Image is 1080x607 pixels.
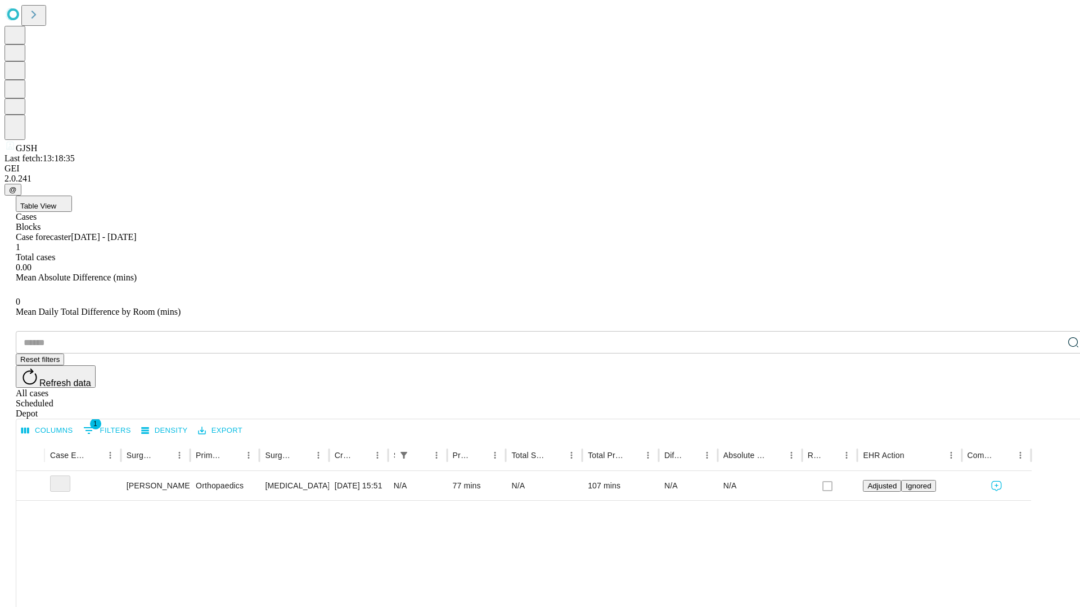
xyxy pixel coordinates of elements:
div: Surgery Name [265,451,293,460]
button: Sort [823,447,839,463]
button: Menu [102,447,118,463]
button: Sort [87,447,102,463]
span: Mean Absolute Difference (mins) [16,273,137,282]
button: Sort [768,447,784,463]
button: Select columns [19,422,76,440]
span: Table View [20,202,56,210]
span: Mean Daily Total Difference by Room (mins) [16,307,181,316]
span: 1 [90,418,101,429]
span: Last fetch: 13:18:35 [4,153,75,163]
button: Menu [943,447,959,463]
button: Adjusted [863,480,901,492]
button: Menu [310,447,326,463]
button: Sort [906,447,921,463]
button: Table View [16,196,72,212]
button: Refresh data [16,365,96,388]
div: Resolved in EHR [808,451,822,460]
button: Sort [624,447,640,463]
button: Sort [471,447,487,463]
div: [PERSON_NAME], [PERSON_NAME] [127,472,184,500]
div: N/A [511,472,577,500]
button: Menu [172,447,187,463]
span: Total cases [16,252,55,262]
button: Reset filters [16,354,64,365]
div: EHR Action [863,451,904,460]
div: Absolute Difference [723,451,767,460]
span: Reset filters [20,355,60,364]
div: Creation time [335,451,353,460]
div: N/A [723,472,796,500]
span: Ignored [906,482,931,490]
button: Sort [997,447,1012,463]
button: Ignored [901,480,935,492]
button: Sort [683,447,699,463]
span: @ [9,185,17,194]
button: Menu [640,447,656,463]
div: Predicted In Room Duration [453,451,471,460]
div: Surgeon Name [127,451,155,460]
span: Case forecaster [16,232,71,242]
div: Primary Service [196,451,224,460]
div: Case Epic Id [50,451,85,460]
button: Menu [784,447,799,463]
span: [DATE] - [DATE] [71,232,136,242]
button: Menu [839,447,854,463]
button: Show filters [396,447,412,463]
div: 1 active filter [396,447,412,463]
span: 1 [16,242,20,252]
button: Menu [487,447,503,463]
div: N/A [394,472,442,500]
button: Sort [354,447,370,463]
button: Menu [429,447,444,463]
div: Total Scheduled Duration [511,451,547,460]
button: Sort [413,447,429,463]
button: Sort [548,447,564,463]
button: Sort [295,447,310,463]
div: 107 mins [588,472,653,500]
button: Menu [1012,447,1028,463]
div: Total Predicted Duration [588,451,623,460]
button: Expand [22,477,39,496]
button: Show filters [80,422,134,440]
button: Menu [564,447,579,463]
button: Sort [156,447,172,463]
span: Refresh data [39,378,91,388]
span: GJSH [16,143,37,153]
div: [MEDICAL_DATA] MEDIAL OR LATERAL MENISCECTOMY [265,472,323,500]
button: Export [195,422,245,440]
button: Menu [241,447,256,463]
button: Sort [225,447,241,463]
div: Orthopaedics [196,472,254,500]
div: 77 mins [453,472,501,500]
button: Menu [370,447,385,463]
div: N/A [664,472,712,500]
div: 7882879 [50,472,115,529]
button: @ [4,184,21,196]
span: Adjusted [867,482,897,490]
div: GEI [4,164,1075,174]
div: [DATE] 15:51 [335,472,382,500]
div: Comments [967,451,996,460]
div: 2.0.241 [4,174,1075,184]
div: Difference [664,451,682,460]
div: Scheduled In Room Duration [394,451,395,460]
span: 0 [16,297,20,306]
button: Menu [699,447,715,463]
button: Density [138,422,191,440]
span: 0.00 [16,262,31,272]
